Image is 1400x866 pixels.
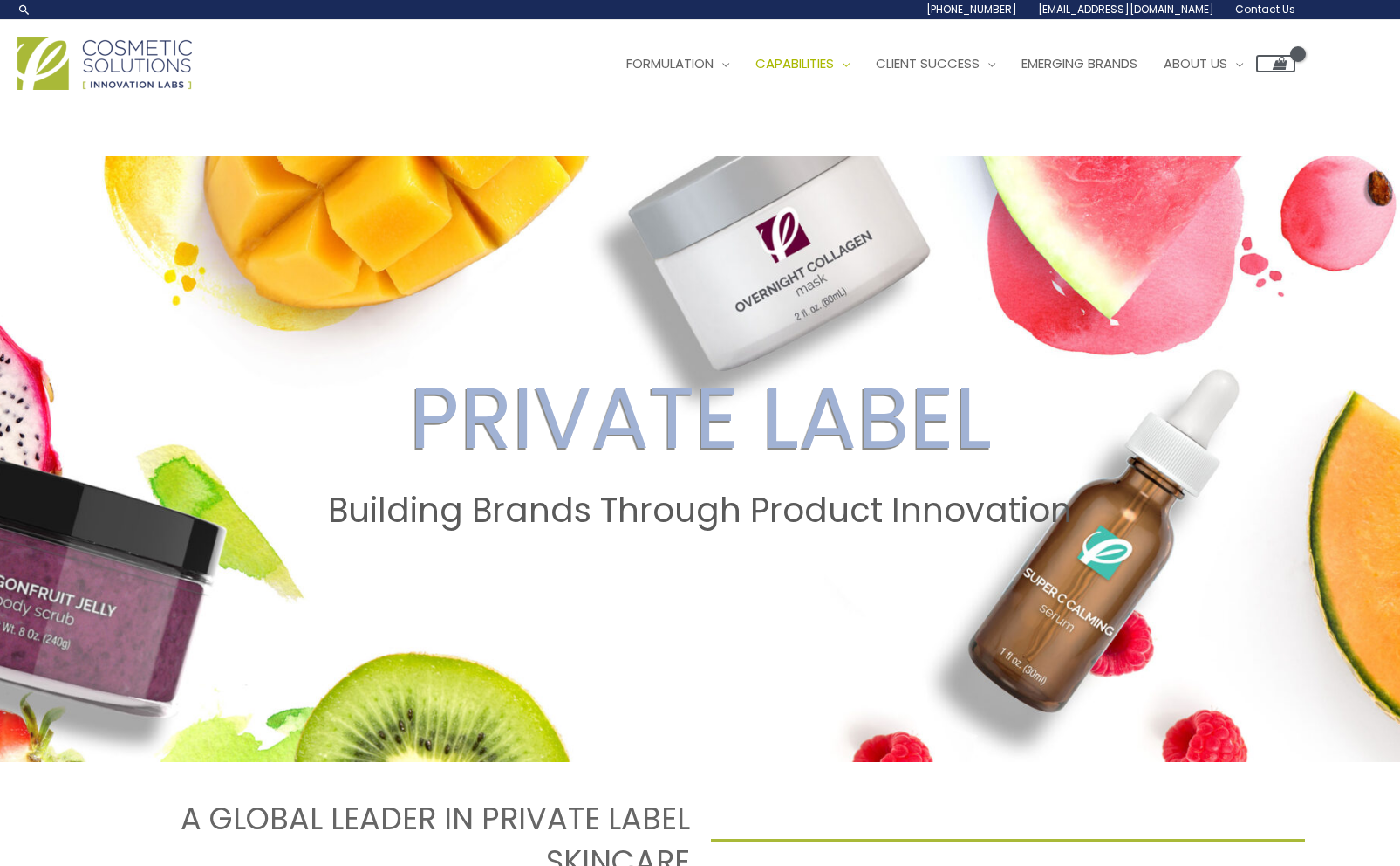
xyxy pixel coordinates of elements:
span: [PHONE_NUMBER] [926,2,1017,17]
h2: PRIVATE LABEL [17,367,1383,470]
span: About Us [1164,54,1227,72]
span: Client Success [876,54,980,72]
span: Capabilities [755,54,834,72]
a: Search icon link [17,3,31,17]
img: Cosmetic Solutions Logo [17,37,192,90]
span: Contact Us [1235,2,1295,17]
a: Formulation [613,38,742,90]
a: Emerging Brands [1008,38,1151,90]
nav: Site Navigation [600,38,1295,90]
a: Client Success [863,38,1008,90]
span: [EMAIL_ADDRESS][DOMAIN_NAME] [1038,2,1214,17]
a: View Shopping Cart, empty [1256,55,1295,72]
span: Emerging Brands [1021,54,1137,72]
a: Capabilities [742,38,863,90]
span: Formulation [626,54,714,72]
h2: Building Brands Through Product Innovation [17,491,1383,531]
a: About Us [1151,38,1256,90]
